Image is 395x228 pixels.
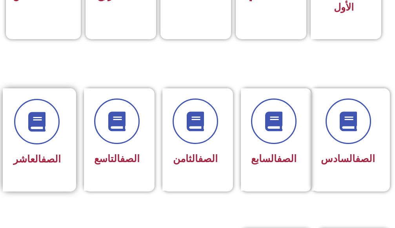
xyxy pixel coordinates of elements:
span: الثامن [173,153,218,164]
span: العاشر [13,153,61,165]
span: السادس [321,153,375,164]
a: الصف [277,153,297,164]
a: الصف [355,153,375,164]
a: الصف [120,153,140,164]
a: الصف [198,153,218,164]
span: السابع [251,153,297,164]
span: التاسع [94,153,140,164]
a: الصف [41,153,61,165]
